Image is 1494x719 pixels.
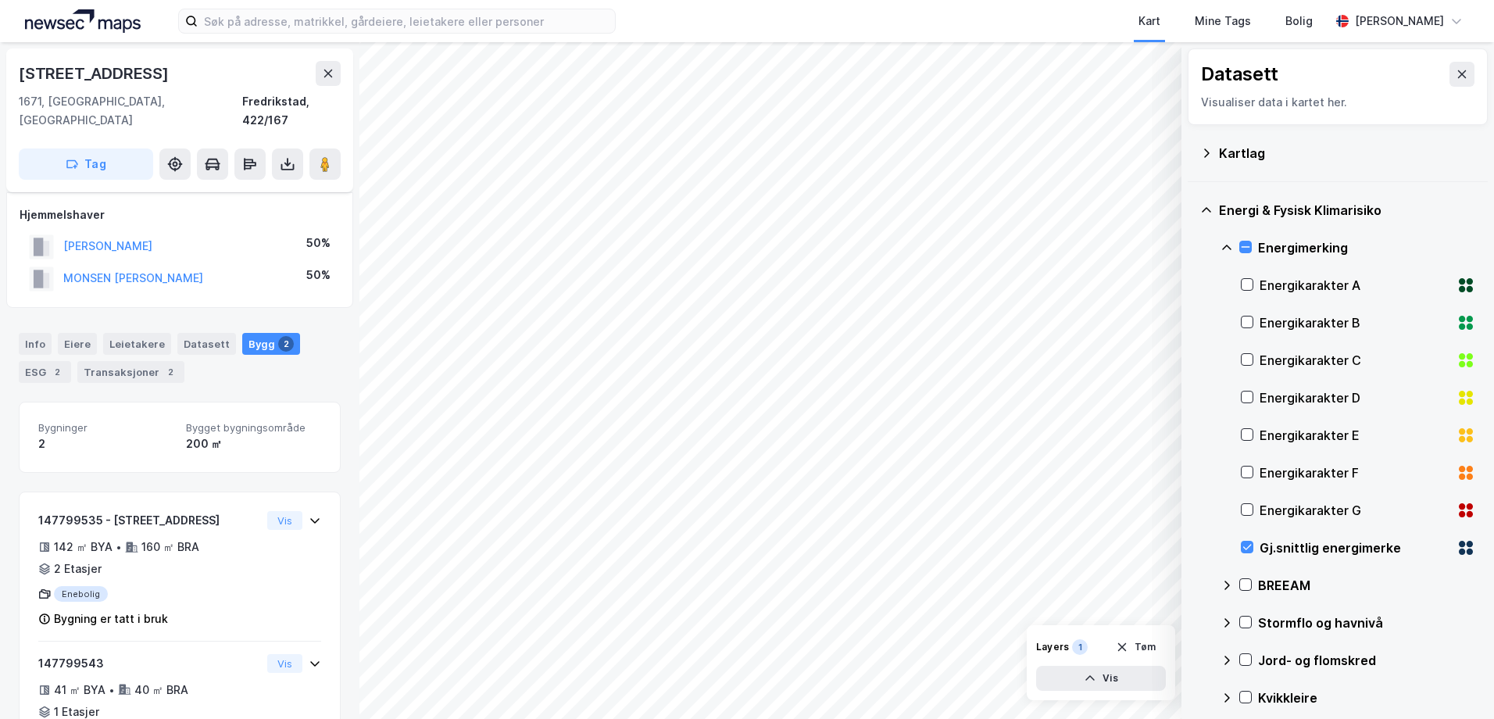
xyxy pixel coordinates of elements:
[267,654,302,673] button: Vis
[19,361,71,383] div: ESG
[38,511,261,530] div: 147799535 - [STREET_ADDRESS]
[25,9,141,33] img: logo.a4113a55bc3d86da70a041830d287a7e.svg
[1260,538,1450,557] div: Gj.snittlig energimerke
[49,364,65,380] div: 2
[1195,12,1251,30] div: Mine Tags
[1201,62,1278,87] div: Datasett
[1258,613,1475,632] div: Stormflo og havnivå
[1258,651,1475,670] div: Jord- og flomskred
[1219,144,1475,163] div: Kartlag
[19,148,153,180] button: Tag
[1285,12,1313,30] div: Bolig
[306,234,331,252] div: 50%
[19,333,52,355] div: Info
[116,541,122,553] div: •
[1106,635,1166,660] button: Tøm
[267,511,302,530] button: Vis
[186,435,321,453] div: 200 ㎡
[1260,313,1450,332] div: Energikarakter B
[1260,463,1450,482] div: Energikarakter F
[1036,666,1166,691] button: Vis
[1258,576,1475,595] div: BREEAM
[1260,351,1450,370] div: Energikarakter C
[38,654,261,673] div: 147799543
[19,61,172,86] div: [STREET_ADDRESS]
[38,435,173,453] div: 2
[1260,388,1450,407] div: Energikarakter D
[109,684,115,696] div: •
[1416,644,1494,719] div: Kontrollprogram for chat
[306,266,331,284] div: 50%
[38,421,173,435] span: Bygninger
[278,336,294,352] div: 2
[103,333,171,355] div: Leietakere
[242,333,300,355] div: Bygg
[163,364,178,380] div: 2
[54,560,102,578] div: 2 Etasjer
[177,333,236,355] div: Datasett
[54,681,105,699] div: 41 ㎡ BYA
[1260,426,1450,445] div: Energikarakter E
[1201,93,1474,112] div: Visualiser data i kartet her.
[1416,644,1494,719] iframe: Chat Widget
[198,9,615,33] input: Søk på adresse, matrikkel, gårdeiere, leietakere eller personer
[1355,12,1444,30] div: [PERSON_NAME]
[186,421,321,435] span: Bygget bygningsområde
[1036,641,1069,653] div: Layers
[19,92,242,130] div: 1671, [GEOGRAPHIC_DATA], [GEOGRAPHIC_DATA]
[1138,12,1160,30] div: Kart
[1072,639,1088,655] div: 1
[1258,238,1475,257] div: Energimerking
[20,206,340,224] div: Hjemmelshaver
[1260,276,1450,295] div: Energikarakter A
[77,361,184,383] div: Transaksjoner
[1219,201,1475,220] div: Energi & Fysisk Klimarisiko
[54,610,168,628] div: Bygning er tatt i bruk
[58,333,97,355] div: Eiere
[1260,501,1450,520] div: Energikarakter G
[54,538,113,556] div: 142 ㎡ BYA
[1258,689,1475,707] div: Kvikkleire
[134,681,188,699] div: 40 ㎡ BRA
[141,538,199,556] div: 160 ㎡ BRA
[242,92,341,130] div: Fredrikstad, 422/167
